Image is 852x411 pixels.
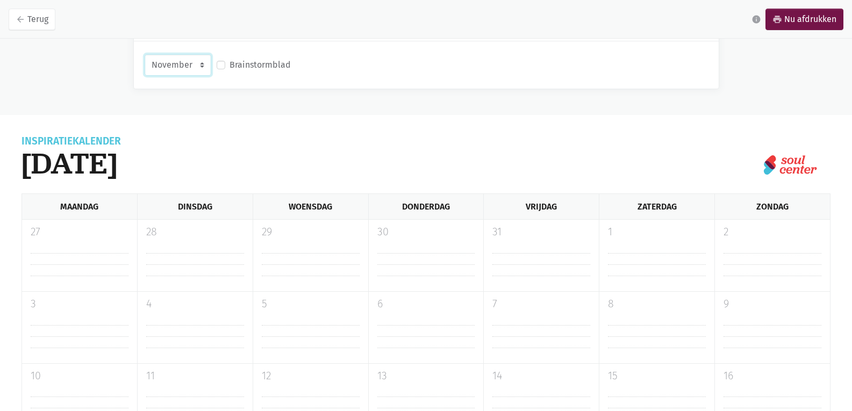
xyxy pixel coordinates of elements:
div: Maandag [22,194,137,219]
p: 12 [262,368,360,384]
p: 29 [262,224,360,240]
a: arrow_backTerug [9,9,55,30]
div: Inspiratiekalender [22,136,121,146]
p: 5 [262,296,360,312]
p: 27 [31,224,128,240]
p: 15 [608,368,706,384]
p: 3 [31,296,128,312]
p: 30 [377,224,475,240]
p: 11 [146,368,244,384]
label: Brainstormblad [230,58,291,72]
p: 28 [146,224,244,240]
p: 10 [31,368,128,384]
i: print [772,15,782,24]
div: Donderdag [368,194,484,219]
i: arrow_back [16,15,25,24]
p: 8 [608,296,706,312]
p: 7 [492,296,590,312]
p: 13 [377,368,475,384]
p: 14 [492,368,590,384]
p: 2 [724,224,821,240]
div: Dinsdag [137,194,253,219]
p: 6 [377,296,475,312]
div: Zondag [714,194,830,219]
div: Woensdag [253,194,368,219]
p: 31 [492,224,590,240]
div: Vrijdag [483,194,599,219]
p: 1 [608,224,706,240]
p: 16 [724,368,821,384]
p: 9 [724,296,821,312]
p: 4 [146,296,244,312]
div: Zaterdag [599,194,714,219]
i: info [751,15,761,24]
h1: [DATE] [22,146,121,181]
a: printNu afdrukken [765,9,843,30]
